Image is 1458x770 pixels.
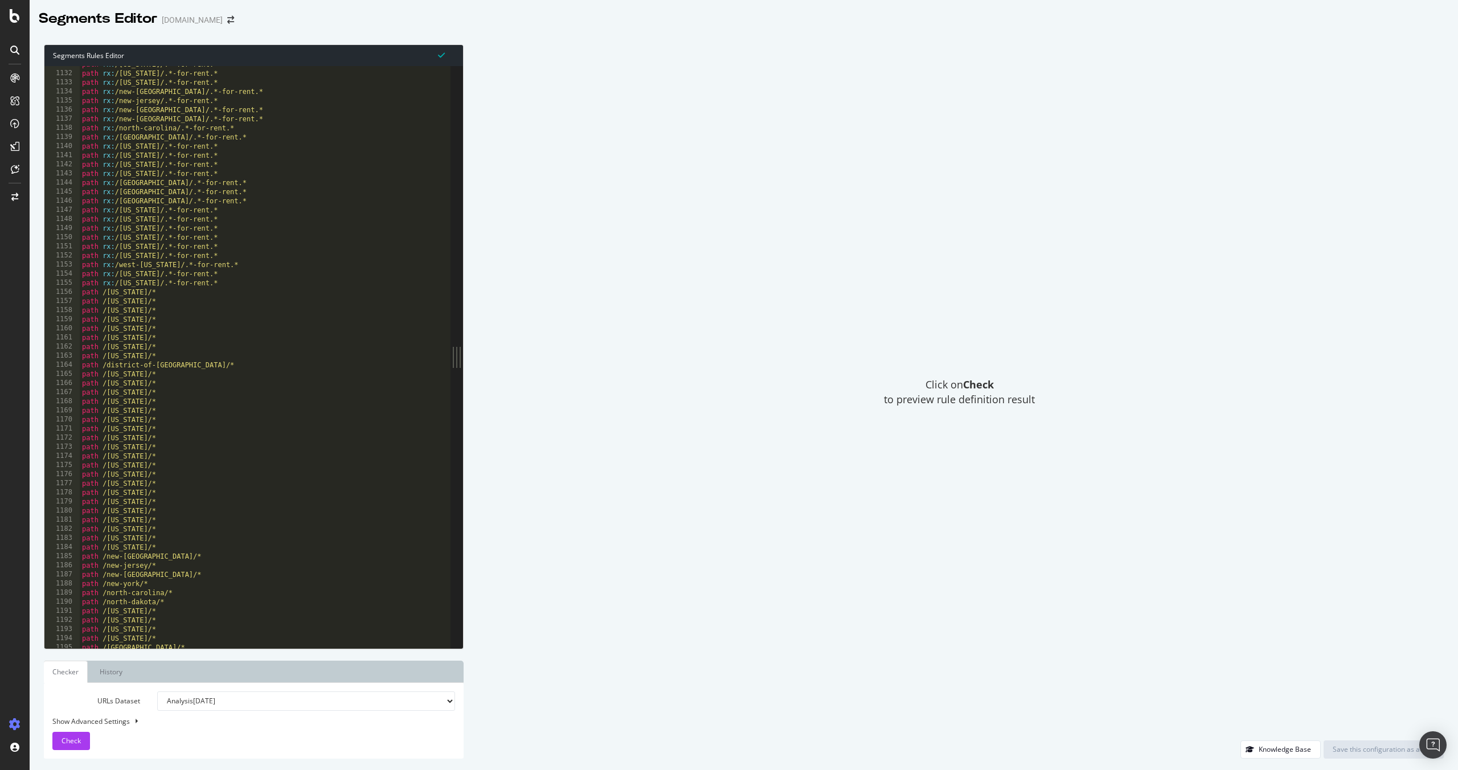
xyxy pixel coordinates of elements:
div: 1176 [44,470,80,479]
div: 1174 [44,452,80,461]
div: 1148 [44,215,80,224]
div: 1170 [44,415,80,424]
div: 1142 [44,160,80,169]
div: 1186 [44,561,80,570]
div: 1154 [44,269,80,278]
div: 1139 [44,133,80,142]
span: Click on to preview rule definition result [884,378,1035,407]
div: Segments Rules Editor [44,45,463,66]
div: 1183 [44,534,80,543]
a: History [91,661,132,683]
div: 1192 [44,616,80,625]
div: 1191 [44,607,80,616]
div: 1137 [44,114,80,124]
div: 1156 [44,288,80,297]
div: 1190 [44,597,80,607]
div: 1166 [44,379,80,388]
div: Knowledge Base [1259,744,1311,754]
strong: Check [963,378,994,391]
div: 1145 [44,187,80,196]
div: 1147 [44,206,80,215]
div: 1173 [44,443,80,452]
div: 1158 [44,306,80,315]
div: 1177 [44,479,80,488]
div: 1167 [44,388,80,397]
div: 1152 [44,251,80,260]
div: 1171 [44,424,80,433]
div: 1179 [44,497,80,506]
div: Show Advanced Settings [44,716,447,726]
div: 1165 [44,370,80,379]
span: Check [62,736,81,746]
div: 1161 [44,333,80,342]
div: Open Intercom Messenger [1419,731,1447,759]
div: 1194 [44,634,80,643]
div: 1140 [44,142,80,151]
div: 1133 [44,78,80,87]
div: [DOMAIN_NAME] [162,14,223,26]
div: Save this configuration as active [1333,744,1435,754]
span: Syntax is valid [438,50,445,60]
div: 1181 [44,515,80,525]
div: 1172 [44,433,80,443]
div: 1160 [44,324,80,333]
div: 1189 [44,588,80,597]
div: 1185 [44,552,80,561]
div: 1159 [44,315,80,324]
div: 1188 [44,579,80,588]
div: 1187 [44,570,80,579]
div: 1163 [44,351,80,361]
div: arrow-right-arrow-left [227,16,234,24]
div: 1157 [44,297,80,306]
button: Save this configuration as active [1324,740,1444,759]
div: 1134 [44,87,80,96]
div: 1144 [44,178,80,187]
div: 1141 [44,151,80,160]
div: 1146 [44,196,80,206]
div: 1132 [44,69,80,78]
div: 1150 [44,233,80,242]
a: Knowledge Base [1240,744,1321,754]
div: 1136 [44,105,80,114]
div: 1182 [44,525,80,534]
div: 1162 [44,342,80,351]
div: 1153 [44,260,80,269]
div: 1164 [44,361,80,370]
div: 1138 [44,124,80,133]
div: 1135 [44,96,80,105]
div: 1143 [44,169,80,178]
button: Knowledge Base [1240,740,1321,759]
div: 1193 [44,625,80,634]
div: 1155 [44,278,80,288]
div: 1178 [44,488,80,497]
div: 1195 [44,643,80,652]
div: Segments Editor [39,9,157,28]
label: URLs Dataset [44,691,149,711]
div: 1175 [44,461,80,470]
div: 1168 [44,397,80,406]
div: 1180 [44,506,80,515]
div: 1149 [44,224,80,233]
a: Checker [44,661,88,683]
div: 1184 [44,543,80,552]
button: Check [52,732,90,750]
div: 1169 [44,406,80,415]
div: 1151 [44,242,80,251]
